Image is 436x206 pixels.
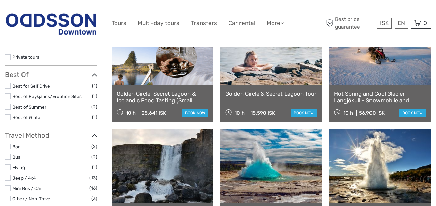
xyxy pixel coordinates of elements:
a: book now [399,109,426,117]
span: (1) [92,92,97,100]
a: Flying [12,165,25,170]
a: Hot Spring and Cool Glacier - Langjökull - Snowmobile and Secret Lagoon [334,90,426,104]
span: (13) [89,174,97,182]
a: Transfers [191,18,217,28]
span: 10 h [126,110,136,116]
img: Reykjavik Residence [5,9,97,38]
span: 10 h [343,110,353,116]
span: (1) [92,82,97,90]
a: Best of Summer [12,104,46,110]
a: Other / Non-Travel [12,196,51,201]
div: EN [395,18,408,29]
span: (2) [91,143,97,150]
span: ISK [380,20,389,26]
a: Private tours [12,54,39,60]
span: (1) [92,163,97,171]
span: (1) [92,113,97,121]
a: Boat [12,144,22,149]
div: 56.900 ISK [359,110,385,116]
a: Car rental [228,18,255,28]
a: Best for Self Drive [12,83,50,89]
span: (16) [89,184,97,192]
a: Bus [12,154,20,160]
a: Best of Reykjanes/Eruption Sites [12,94,82,99]
a: More [267,18,284,28]
a: Best of Winter [12,115,42,120]
span: Best price guarantee [324,16,375,30]
h3: Travel Method [5,131,97,139]
span: 10 h [235,110,245,116]
a: book now [291,109,317,117]
div: 15.590 ISK [251,110,275,116]
span: (3) [91,195,97,202]
span: (2) [91,153,97,161]
h3: Best Of [5,71,97,79]
a: book now [182,109,208,117]
div: 25.641 ISK [142,110,166,116]
a: Golden Circle & Secret Lagoon Tour [225,90,317,97]
a: Golden Circle, Secret Lagoon & Icelandic Food Tasting (Small Group) [117,90,208,104]
span: (2) [91,103,97,111]
span: 0 [422,20,428,26]
a: Mini Bus / Car [12,186,41,191]
a: Jeep / 4x4 [12,175,36,181]
a: Multi-day tours [138,18,179,28]
a: Tours [112,18,126,28]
